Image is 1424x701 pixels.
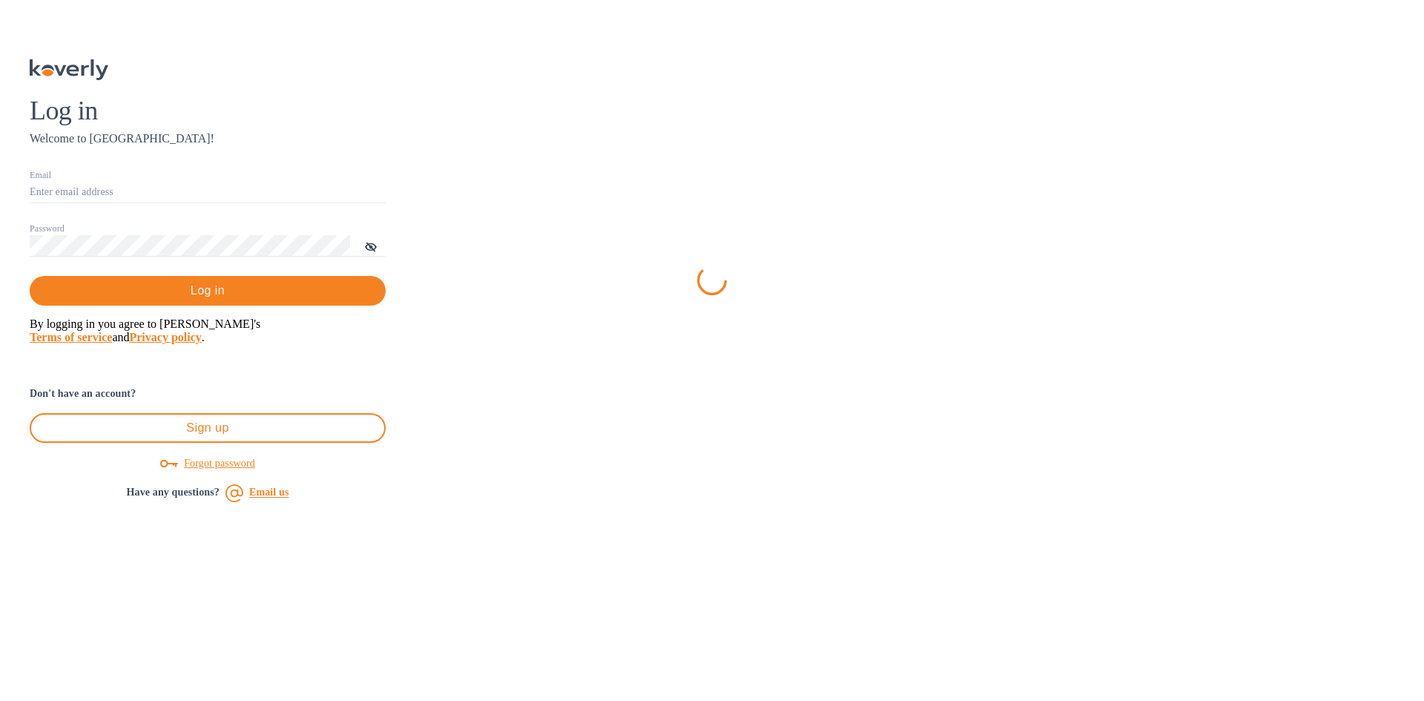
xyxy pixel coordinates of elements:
input: Enter email address [30,182,386,204]
label: Email [30,171,51,180]
h1: Log in [30,95,386,126]
u: Forgot password [184,458,255,469]
a: Email us [249,487,289,498]
a: Terms of service [30,331,112,343]
label: Password [30,224,65,233]
b: Have any questions? [127,487,220,498]
img: Koverly [30,59,108,80]
button: Sign up [30,413,386,443]
span: Log in [42,282,374,300]
button: toggle password visibility [356,231,386,260]
a: Privacy policy [129,331,201,343]
span: Sign up [43,419,372,437]
button: Log in [30,276,386,306]
h3: Welcome to [GEOGRAPHIC_DATA]! [30,132,386,146]
span: By logging in you agree to [PERSON_NAME]'s and . [30,317,260,343]
b: Don't have an account? [30,388,136,399]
